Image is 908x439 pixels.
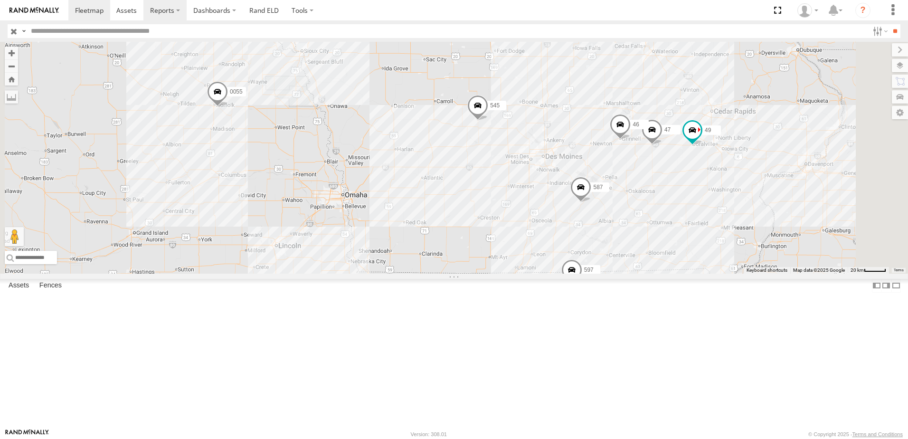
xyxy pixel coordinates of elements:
[808,431,903,437] div: © Copyright 2025 -
[35,279,66,292] label: Fences
[892,106,908,119] label: Map Settings
[851,267,864,273] span: 20 km
[490,102,500,109] span: 545
[5,429,49,439] a: Visit our Website
[869,24,889,38] label: Search Filter Options
[872,279,881,293] label: Dock Summary Table to the Left
[593,184,603,191] span: 587
[852,431,903,437] a: Terms and Conditions
[5,59,18,73] button: Zoom out
[4,279,34,292] label: Assets
[5,227,24,246] button: Drag Pegman onto the map to open Street View
[705,127,711,134] span: 49
[747,267,787,274] button: Keyboard shortcuts
[794,3,822,18] div: Tim Zylstra
[855,3,870,18] i: ?
[5,90,18,104] label: Measure
[793,267,845,273] span: Map data ©2025 Google
[5,47,18,59] button: Zoom in
[664,126,671,133] span: 47
[848,267,889,274] button: Map Scale: 20 km per 43 pixels
[230,88,243,95] span: 0055
[633,121,639,128] span: 46
[411,431,447,437] div: Version: 308.01
[9,7,59,14] img: rand-logo.svg
[584,267,594,274] span: 597
[20,24,28,38] label: Search Query
[891,279,901,293] label: Hide Summary Table
[894,268,904,272] a: Terms (opens in new tab)
[5,73,18,86] button: Zoom Home
[881,279,891,293] label: Dock Summary Table to the Right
